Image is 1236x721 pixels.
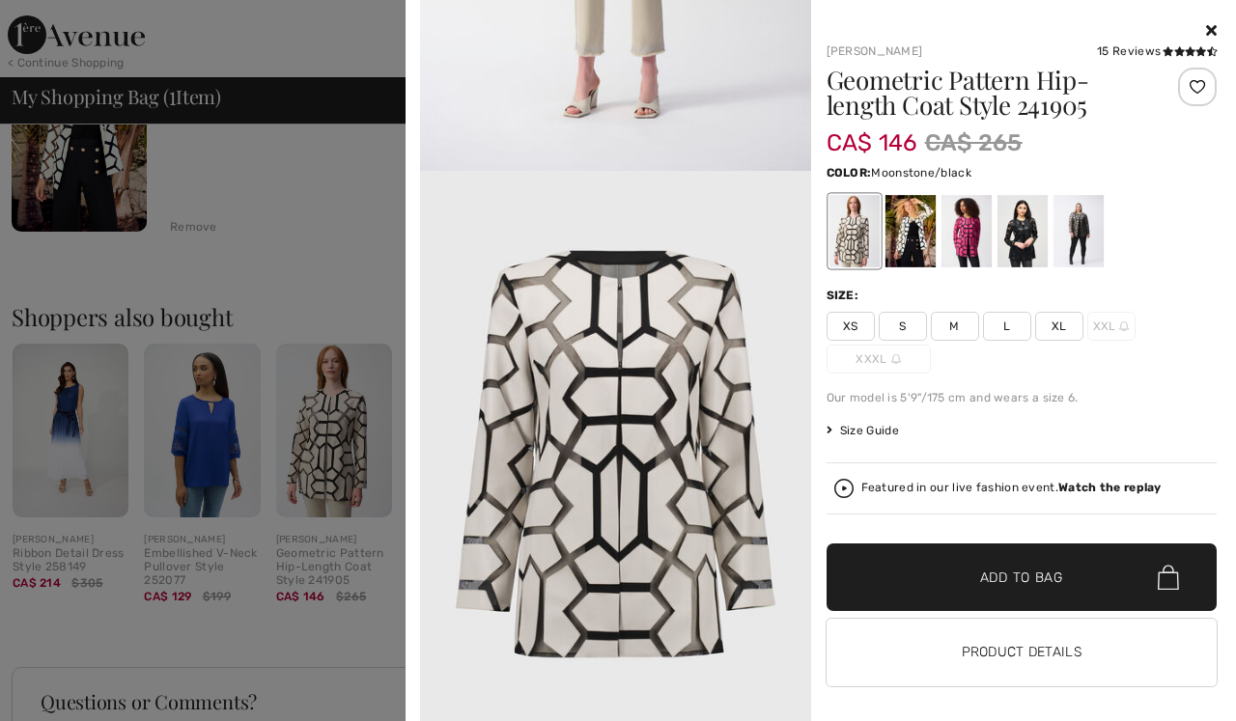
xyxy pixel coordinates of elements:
span: CA$ 146 [827,110,917,156]
div: Our model is 5'9"/175 cm and wears a size 6. [827,389,1218,406]
img: Watch the replay [834,479,854,498]
button: Add to Bag [827,543,1218,611]
div: Size: [827,287,863,304]
span: XS [827,312,875,341]
span: Help [44,14,84,31]
span: M [931,312,979,341]
span: XXL [1087,312,1136,341]
img: Bag.svg [1158,565,1179,590]
button: Product Details [827,619,1218,686]
span: XL [1035,312,1083,341]
span: Size Guide [827,422,899,439]
div: 15 Reviews [1097,42,1217,60]
h1: Geometric Pattern Hip-length Coat Style 241905 [827,68,1152,118]
strong: Watch the replay [1058,481,1162,494]
div: Gunmetal/black [1053,195,1103,267]
img: ring-m.svg [891,354,901,364]
img: ring-m.svg [1119,321,1129,331]
span: Color: [827,166,872,180]
span: Add to Bag [980,568,1063,588]
span: CA$ 265 [925,125,1023,160]
span: S [879,312,927,341]
div: Featured in our live fashion event. [861,482,1162,494]
span: L [983,312,1031,341]
div: Vanilla/Black [885,195,935,267]
span: XXXL [827,345,931,374]
div: Black/Black [997,195,1047,267]
span: Moonstone/black [871,166,971,180]
div: Moonstone/black [829,195,879,267]
div: Geranium/black [941,195,991,267]
a: [PERSON_NAME] [827,44,923,58]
